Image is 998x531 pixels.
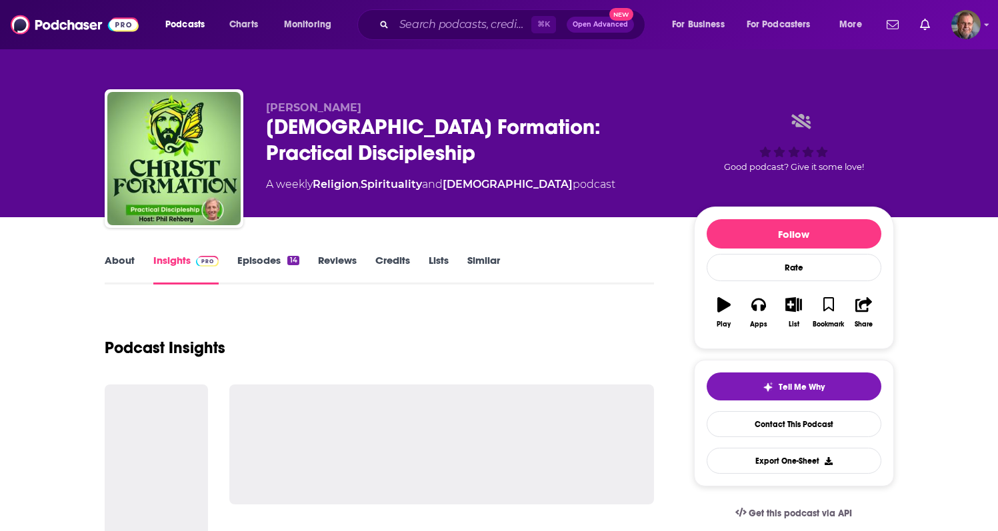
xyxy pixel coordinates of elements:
[229,15,258,34] span: Charts
[105,254,135,284] a: About
[881,13,904,36] a: Show notifications dropdown
[776,288,811,336] button: List
[370,9,658,40] div: Search podcasts, credits, & more...
[663,14,741,35] button: open menu
[741,288,776,336] button: Apps
[467,254,500,284] a: Similar
[105,338,225,358] h1: Podcast Insights
[763,382,773,392] img: tell me why sparkle
[951,10,981,39] span: Logged in as dan82658
[951,10,981,39] img: User Profile
[361,178,422,191] a: Spirituality
[359,178,361,191] span: ,
[789,320,799,328] div: List
[779,382,825,392] span: Tell Me Why
[11,12,139,37] img: Podchaser - Follow, Share and Rate Podcasts
[811,288,846,336] button: Bookmark
[915,13,935,36] a: Show notifications dropdown
[375,254,410,284] a: Credits
[951,10,981,39] button: Show profile menu
[318,254,357,284] a: Reviews
[573,21,628,28] span: Open Advanced
[750,320,767,328] div: Apps
[567,17,634,33] button: Open AdvancedNew
[707,288,741,336] button: Play
[313,178,359,191] a: Religion
[813,320,844,328] div: Bookmark
[237,254,299,284] a: Episodes14
[284,15,331,34] span: Monitoring
[266,101,361,114] span: [PERSON_NAME]
[165,15,205,34] span: Podcasts
[707,411,881,437] a: Contact This Podcast
[275,14,349,35] button: open menu
[422,178,443,191] span: and
[747,15,811,34] span: For Podcasters
[717,320,731,328] div: Play
[707,372,881,400] button: tell me why sparkleTell Me Why
[855,320,873,328] div: Share
[196,256,219,266] img: Podchaser Pro
[429,254,449,284] a: Lists
[266,177,615,193] div: A weekly podcast
[694,101,894,184] div: Good podcast? Give it some love!
[725,497,863,530] a: Get this podcast via API
[107,92,241,225] img: Christ Formation: Practical Discipleship
[394,14,531,35] input: Search podcasts, credits, & more...
[724,162,864,172] span: Good podcast? Give it some love!
[846,288,881,336] button: Share
[443,178,573,191] a: [DEMOGRAPHIC_DATA]
[287,256,299,265] div: 14
[707,219,881,249] button: Follow
[672,15,725,34] span: For Business
[153,254,219,284] a: InsightsPodchaser Pro
[221,14,266,35] a: Charts
[156,14,222,35] button: open menu
[707,448,881,474] button: Export One-Sheet
[738,14,830,35] button: open menu
[531,16,556,33] span: ⌘ K
[707,254,881,281] div: Rate
[839,15,862,34] span: More
[830,14,879,35] button: open menu
[609,8,633,21] span: New
[749,508,852,519] span: Get this podcast via API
